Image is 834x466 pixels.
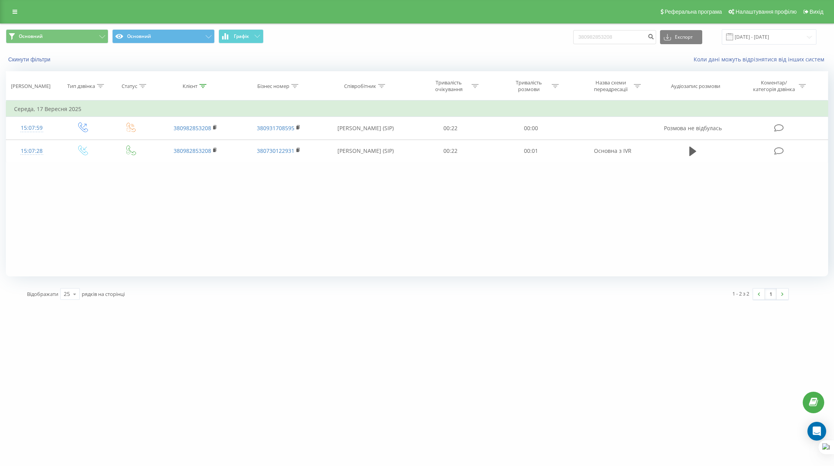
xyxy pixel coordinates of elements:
[6,29,108,43] button: Основний
[508,79,550,93] div: Тривалість розмови
[810,9,823,15] span: Вихід
[751,79,797,93] div: Коментар/категорія дзвінка
[27,290,58,298] span: Відображати
[11,83,50,90] div: [PERSON_NAME]
[694,56,828,63] a: Коли дані можуть відрізнятися вiд інших систем
[411,140,491,162] td: 00:22
[219,29,264,43] button: Графік
[82,290,125,298] span: рядків на сторінці
[183,83,197,90] div: Клієнт
[6,101,828,117] td: Середа, 17 Вересня 2025
[6,56,54,63] button: Скинути фільтри
[491,140,571,162] td: 00:01
[590,79,632,93] div: Назва схеми переадресації
[765,289,777,299] a: 1
[411,117,491,140] td: 00:22
[321,117,411,140] td: [PERSON_NAME] (SIP)
[665,9,722,15] span: Реферальна програма
[735,9,796,15] span: Налаштування профілю
[664,124,722,132] span: Розмова не відбулась
[257,124,294,132] a: 380931708595
[573,30,656,44] input: Пошук за номером
[807,422,826,441] div: Open Intercom Messenger
[428,79,470,93] div: Тривалість очікування
[14,120,50,136] div: 15:07:59
[491,117,571,140] td: 00:00
[174,147,211,154] a: 380982853208
[732,290,749,298] div: 1 - 2 з 2
[19,33,43,39] span: Основний
[344,83,376,90] div: Співробітник
[67,83,95,90] div: Тип дзвінка
[571,140,654,162] td: Основна з IVR
[64,290,70,298] div: 25
[234,34,249,39] span: Графік
[122,83,137,90] div: Статус
[671,83,720,90] div: Аудіозапис розмови
[257,147,294,154] a: 380730122931
[112,29,215,43] button: Основний
[257,83,289,90] div: Бізнес номер
[174,124,211,132] a: 380982853208
[660,30,702,44] button: Експорт
[321,140,411,162] td: [PERSON_NAME] (SIP)
[14,143,50,159] div: 15:07:28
